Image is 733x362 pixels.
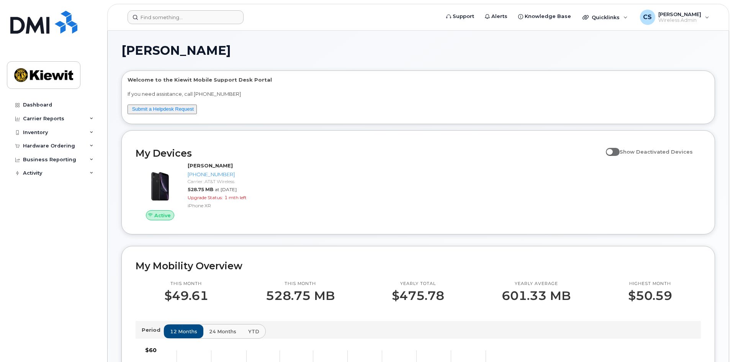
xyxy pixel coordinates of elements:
strong: [PERSON_NAME] [188,162,233,169]
p: $50.59 [628,289,672,303]
span: at [DATE] [215,187,237,192]
div: Carrier: AT&T Wireless [188,178,267,185]
span: 528.75 MB [188,187,213,192]
h2: My Devices [136,147,602,159]
p: Welcome to the Kiewit Mobile Support Desk Portal [128,76,709,84]
p: $49.61 [164,289,208,303]
h2: My Mobility Overview [136,260,701,272]
span: 24 months [209,328,236,335]
span: 1 mth left [224,195,247,200]
p: 528.75 MB [266,289,335,303]
p: Yearly total [392,281,444,287]
span: Upgrade Status: [188,195,223,200]
p: This month [266,281,335,287]
p: 601.33 MB [502,289,571,303]
div: [PHONE_NUMBER] [188,171,267,178]
span: [PERSON_NAME] [121,45,231,56]
img: image20231002-3703462-u8y6nc.jpeg [142,166,178,203]
button: Submit a Helpdesk Request [128,105,197,114]
div: iPhone XR [188,202,267,209]
a: Active[PERSON_NAME][PHONE_NUMBER]Carrier: AT&T Wireless528.75 MBat [DATE]Upgrade Status:1 mth lef... [136,162,270,220]
p: Period [142,326,164,334]
span: YTD [248,328,259,335]
p: Highest month [628,281,672,287]
p: This month [164,281,208,287]
span: Active [154,212,171,219]
tspan: $60 [145,347,157,354]
span: Show Deactivated Devices [620,149,693,155]
input: Show Deactivated Devices [606,144,612,151]
p: If you need assistance, call [PHONE_NUMBER] [128,90,709,98]
p: Yearly average [502,281,571,287]
a: Submit a Helpdesk Request [132,106,194,112]
p: $475.78 [392,289,444,303]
